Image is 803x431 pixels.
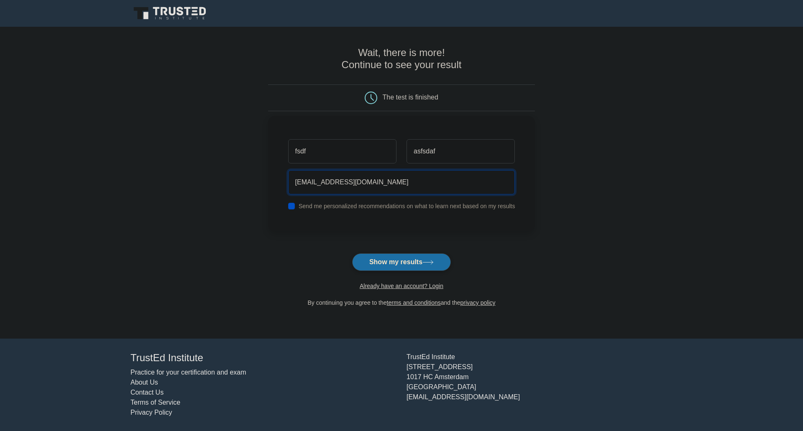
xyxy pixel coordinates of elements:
[130,379,158,386] a: About Us
[130,409,172,416] a: Privacy Policy
[130,369,246,376] a: Practice for your certification and exam
[360,283,443,289] a: Already have an account? Login
[401,352,678,418] div: TrustEd Institute [STREET_ADDRESS] 1017 HC Amsterdam [GEOGRAPHIC_DATA] [EMAIL_ADDRESS][DOMAIN_NAME]
[268,47,535,71] h4: Wait, there is more! Continue to see your result
[299,203,515,209] label: Send me personalized recommendations on what to learn next based on my results
[407,139,515,163] input: Last name
[383,94,438,101] div: The test is finished
[288,139,396,163] input: First name
[352,253,451,271] button: Show my results
[460,299,496,306] a: privacy policy
[130,389,164,396] a: Contact Us
[288,170,515,194] input: Email
[130,352,396,364] h4: TrustEd Institute
[263,298,540,308] div: By continuing you agree to the and the
[387,299,441,306] a: terms and conditions
[130,399,180,406] a: Terms of Service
